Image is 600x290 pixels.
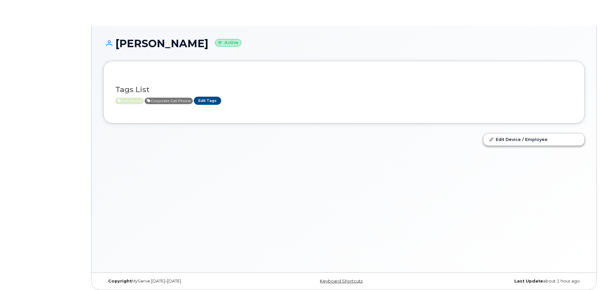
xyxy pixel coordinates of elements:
[483,133,584,145] a: Edit Device / Employee
[115,86,573,94] h3: Tags List
[194,97,221,105] a: Edit Tags
[103,279,264,284] div: MyServe [DATE]–[DATE]
[320,279,363,283] a: Keyboard Shortcuts
[215,39,241,47] small: Active
[103,38,585,49] h1: [PERSON_NAME]
[115,98,144,104] span: Active
[108,279,132,283] strong: Copyright
[145,98,193,104] span: Active
[424,279,585,284] div: about 1 hour ago
[514,279,543,283] strong: Last Update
